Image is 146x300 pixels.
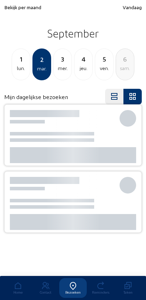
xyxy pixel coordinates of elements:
div: jeu. [74,64,92,73]
div: Reminders [87,290,114,294]
div: 3 [54,54,72,64]
div: Home [4,290,32,294]
span: Bekijk per maand [4,4,41,10]
div: lun. [12,64,30,73]
div: 6 [116,54,134,64]
div: mer. [54,64,72,73]
div: mar. [33,64,50,73]
h2: September [4,24,142,42]
span: Vandaag [123,4,142,10]
div: 5 [95,54,113,64]
a: Reminders [87,278,114,298]
div: 4 [74,54,92,64]
a: Bezoeken [59,278,87,298]
h4: Mijn dagelijkse bezoeken [4,93,68,100]
div: ven. [95,64,113,73]
div: Contact [32,290,59,294]
div: 1 [12,54,30,64]
div: Taken [114,290,142,294]
a: Contact [32,278,59,298]
div: Bezoeken [59,290,87,294]
a: Home [4,278,32,298]
div: 2 [33,54,50,64]
a: Taken [114,278,142,298]
div: sam. [116,64,134,73]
